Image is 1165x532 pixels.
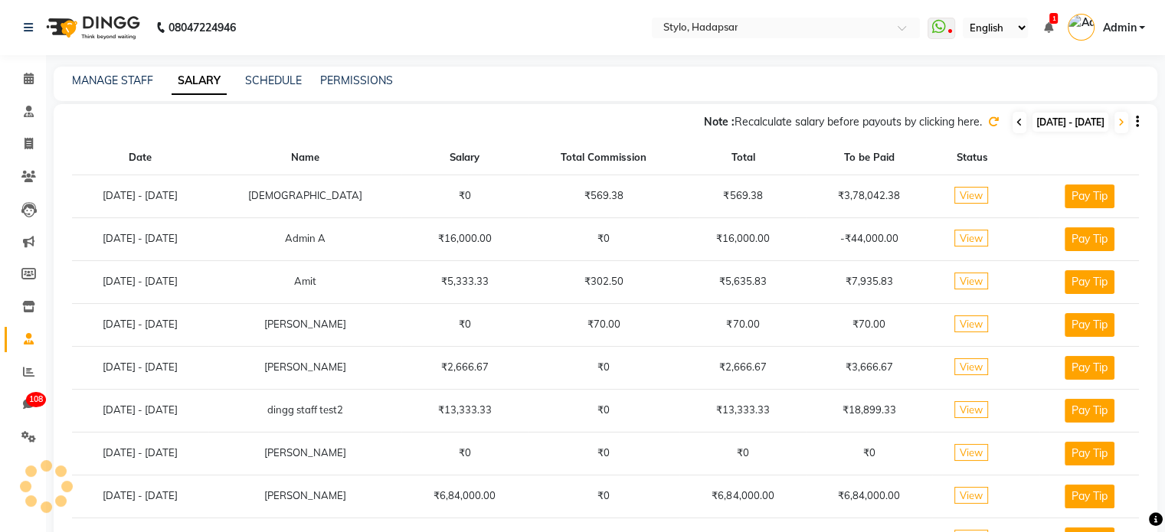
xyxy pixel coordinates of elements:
th: Salary [401,141,528,175]
td: ₹13,333.33 [679,389,806,432]
div: Recalculate salary before payouts by clicking here. [704,114,982,130]
span: View [954,315,988,332]
th: Total [679,141,806,175]
img: logo [39,6,144,49]
td: [DEMOGRAPHIC_DATA] [208,175,401,217]
td: ₹0 [528,346,679,389]
button: Pay Tip [1065,442,1114,465]
td: ₹70.00 [528,303,679,346]
button: Pay Tip [1065,399,1114,423]
span: View [954,273,988,289]
button: Pay Tip [1065,227,1114,251]
td: ₹0 [679,432,806,475]
td: ₹0 [401,175,528,217]
td: [DATE] - [DATE] [72,346,208,389]
a: PERMISSIONS [320,73,393,87]
td: ₹0 [528,389,679,432]
td: ₹3,78,042.38 [806,175,932,217]
td: Amit [208,260,401,303]
a: MANAGE STAFF [72,73,153,87]
td: ₹7,935.83 [806,260,932,303]
td: [DATE] - [DATE] [72,389,208,432]
a: 108 [5,392,41,417]
td: ₹0 [806,432,932,475]
td: ₹0 [401,432,528,475]
td: ₹6,84,000.00 [806,475,932,517]
td: ₹569.38 [528,175,679,217]
td: ₹0 [528,217,679,260]
span: 108 [26,392,46,407]
span: 1 [1049,13,1058,24]
th: Date [72,141,208,175]
img: Admin [1068,14,1095,41]
button: Pay Tip [1065,270,1114,294]
td: ₹2,666.67 [401,346,528,389]
td: ₹16,000.00 [401,217,528,260]
td: [PERSON_NAME] [208,475,401,517]
td: [DATE] - [DATE] [72,217,208,260]
td: ₹5,333.33 [401,260,528,303]
td: Admin A [208,217,401,260]
button: Pay Tip [1065,356,1114,380]
td: [PERSON_NAME] [208,346,401,389]
a: 1 [1043,21,1052,34]
th: Name [208,141,401,175]
td: [DATE] - [DATE] [72,475,208,517]
button: Pay Tip [1065,184,1114,208]
td: [PERSON_NAME] [208,303,401,346]
span: Admin [1102,20,1136,36]
td: ₹5,635.83 [679,260,806,303]
th: Total Commission [528,141,679,175]
td: ₹16,000.00 [679,217,806,260]
td: ₹18,899.33 [806,389,932,432]
td: ₹6,84,000.00 [401,475,528,517]
td: [DATE] - [DATE] [72,432,208,475]
span: View [954,187,988,204]
td: [DATE] - [DATE] [72,175,208,217]
td: ₹3,666.67 [806,346,932,389]
td: [PERSON_NAME] [208,432,401,475]
td: ₹70.00 [679,303,806,346]
td: ₹569.38 [679,175,806,217]
a: SCHEDULE [245,73,302,87]
span: View [954,358,988,375]
td: ₹13,333.33 [401,389,528,432]
td: [DATE] - [DATE] [72,260,208,303]
span: View [954,444,988,461]
span: View [954,487,988,504]
td: -₹44,000.00 [806,217,932,260]
td: dingg staff test2 [208,389,401,432]
span: [DATE] - [DATE] [1032,113,1108,132]
td: ₹70.00 [806,303,932,346]
td: ₹0 [528,475,679,517]
td: ₹0 [528,432,679,475]
span: View [954,401,988,418]
th: Status [932,141,1013,175]
button: Pay Tip [1065,485,1114,508]
span: View [954,230,988,246]
b: 08047224946 [169,6,236,49]
td: [DATE] - [DATE] [72,303,208,346]
button: Pay Tip [1065,313,1114,337]
span: Note : [704,115,735,129]
th: To be Paid [806,141,932,175]
td: ₹302.50 [528,260,679,303]
a: SALARY [172,67,227,95]
td: ₹0 [401,303,528,346]
td: ₹2,666.67 [679,346,806,389]
td: ₹6,84,000.00 [679,475,806,517]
